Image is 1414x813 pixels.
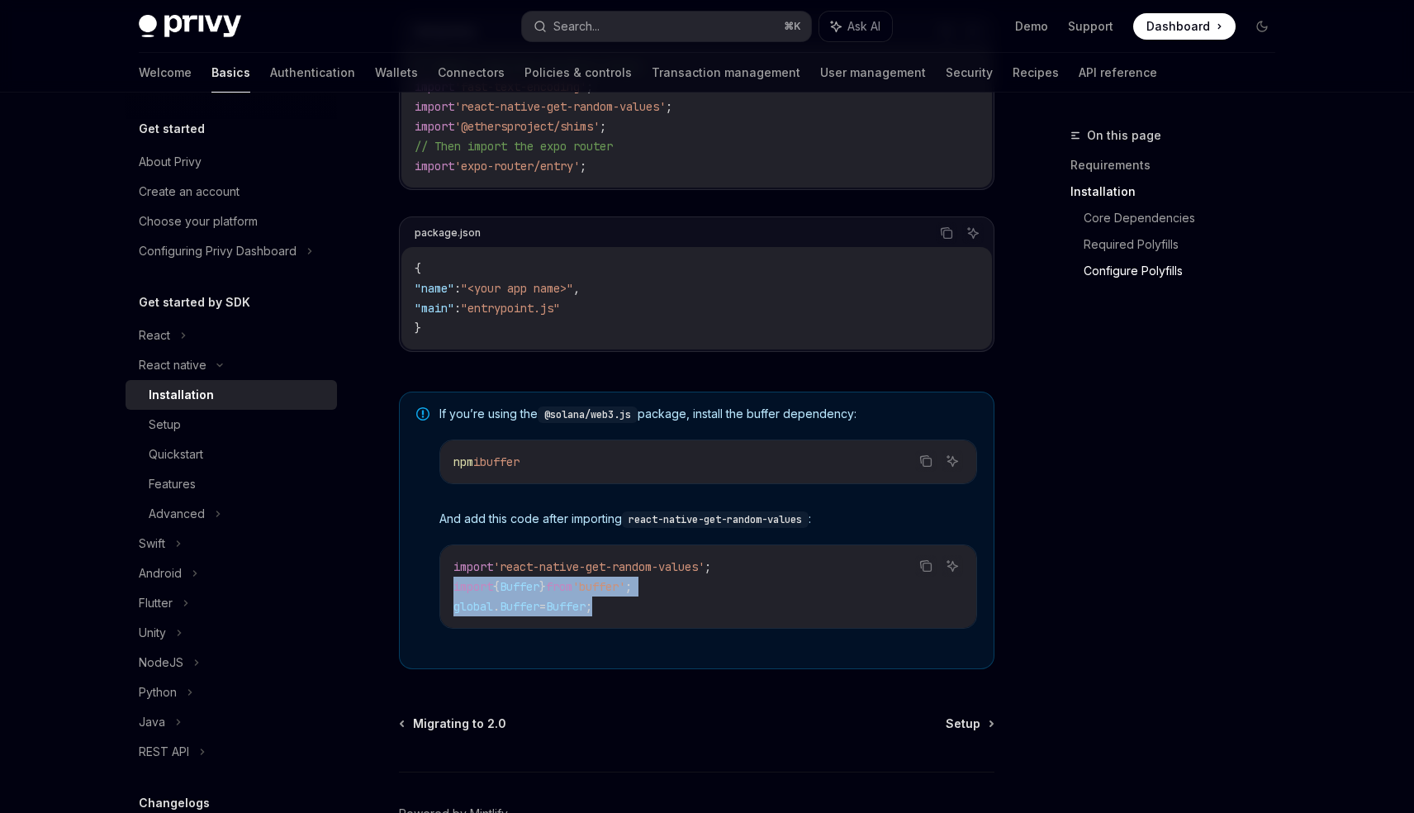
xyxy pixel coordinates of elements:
span: Buffer [500,599,539,614]
a: Authentication [270,53,355,93]
span: // Then import the expo router [415,139,613,154]
span: 'buffer' [572,579,625,594]
div: Choose your platform [139,212,258,231]
div: Configuring Privy Dashboard [139,241,297,261]
div: package.json [415,222,481,244]
span: i [473,454,480,469]
h5: Get started [139,119,205,139]
span: 'react-native-get-random-values' [493,559,705,574]
span: buffer [480,454,520,469]
span: ; [666,99,672,114]
div: React native [139,355,206,375]
span: import [415,119,454,134]
a: Welcome [139,53,192,93]
a: Configure Polyfills [1084,258,1288,284]
span: Migrating to 2.0 [413,716,506,732]
a: Wallets [375,53,418,93]
span: import [453,559,493,574]
button: Ask AI [819,12,892,41]
span: "<your app name>" [461,281,573,296]
span: . [493,599,500,614]
div: Android [139,563,182,583]
span: ; [580,159,586,174]
code: react-native-get-random-values [622,511,809,528]
a: About Privy [126,147,337,177]
a: Migrating to 2.0 [401,716,506,732]
div: Features [149,474,196,494]
span: '@ethersproject/shims' [454,119,600,134]
span: ; [705,559,711,574]
a: User management [820,53,926,93]
span: Setup [946,716,980,732]
a: Setup [946,716,993,732]
div: Flutter [139,593,173,613]
div: Setup [149,415,181,435]
span: npm [453,454,473,469]
span: { [415,261,421,276]
a: API reference [1079,53,1157,93]
span: Buffer [500,579,539,594]
button: Ask AI [942,450,963,472]
div: Quickstart [149,445,203,464]
div: REST API [139,742,189,762]
div: Search... [553,17,600,36]
span: global [453,599,493,614]
span: Buffer [546,599,586,614]
a: Setup [126,410,337,440]
span: 'expo-router/entry' [454,159,580,174]
span: import [415,159,454,174]
a: Connectors [438,53,505,93]
div: Create an account [139,182,240,202]
span: 'react-native-get-random-values' [454,99,666,114]
span: } [415,321,421,335]
button: Search...⌘K [522,12,811,41]
div: Swift [139,534,165,554]
div: Python [139,682,177,702]
span: import [453,579,493,594]
a: Quickstart [126,440,337,469]
a: Dashboard [1133,13,1236,40]
span: Ask AI [847,18,880,35]
span: "entrypoint.js" [461,301,560,316]
a: Policies & controls [524,53,632,93]
div: React [139,326,170,345]
a: Transaction management [652,53,800,93]
a: Installation [126,380,337,410]
div: Installation [149,385,214,405]
button: Copy the contents from the code block [915,450,937,472]
span: Dashboard [1146,18,1210,35]
button: Copy the contents from the code block [936,222,957,244]
span: ⌘ K [784,20,801,33]
button: Copy the contents from the code block [915,555,937,577]
a: Features [126,469,337,499]
span: "name" [415,281,454,296]
img: dark logo [139,15,241,38]
h5: Changelogs [139,793,210,813]
span: : [454,301,461,316]
span: } [539,579,546,594]
a: Recipes [1013,53,1059,93]
svg: Note [416,407,429,421]
span: { [493,579,500,594]
div: Java [139,712,165,732]
button: Toggle dark mode [1249,13,1275,40]
a: Create an account [126,177,337,207]
span: : [454,281,461,296]
span: , [573,281,580,296]
button: Ask AI [942,555,963,577]
button: Ask AI [962,222,984,244]
span: import [415,99,454,114]
span: On this page [1087,126,1161,145]
a: Required Polyfills [1084,231,1288,258]
a: Demo [1015,18,1048,35]
h5: Get started by SDK [139,292,250,312]
div: Advanced [149,504,205,524]
a: Support [1068,18,1113,35]
a: Requirements [1070,152,1288,178]
a: Security [946,53,993,93]
a: Basics [211,53,250,93]
a: Core Dependencies [1084,205,1288,231]
span: from [546,579,572,594]
span: ; [600,119,606,134]
div: Unity [139,623,166,643]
